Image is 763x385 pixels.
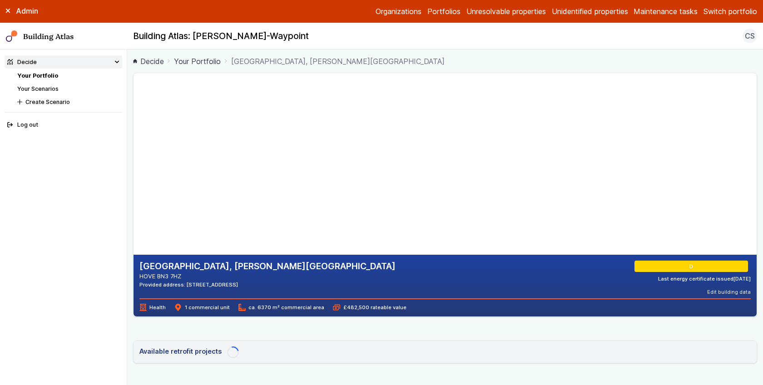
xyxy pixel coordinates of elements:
[17,72,58,79] a: Your Portfolio
[133,30,309,42] h2: Building Atlas: [PERSON_NAME]-Waypoint
[139,304,166,311] span: Health
[7,58,37,66] div: Decide
[15,95,122,109] button: Create Scenario
[333,304,406,311] span: £482,500 rateable value
[6,30,18,42] img: main-0bbd2752.svg
[658,275,751,282] div: Last energy certificate issued
[733,276,751,282] time: [DATE]
[691,263,694,270] span: D
[133,56,164,67] a: Decide
[707,288,751,296] button: Edit building data
[139,272,396,281] address: HOVE BN3 7HZ
[745,30,755,41] span: CS
[139,281,396,288] div: Provided address: [STREET_ADDRESS]
[17,85,59,92] a: Your Scenarios
[376,6,421,17] a: Organizations
[133,341,757,363] a: Available retrofit projects
[238,304,324,311] span: ca. 6370 m² commercial area
[743,29,757,43] button: CS
[139,261,396,272] h2: [GEOGRAPHIC_DATA], [PERSON_NAME][GEOGRAPHIC_DATA]
[5,55,123,69] summary: Decide
[552,6,628,17] a: Unidentified properties
[466,6,546,17] a: Unresolvable properties
[704,6,757,17] button: Switch portfolio
[5,118,123,132] button: Log out
[427,6,461,17] a: Portfolios
[231,56,445,67] span: [GEOGRAPHIC_DATA], [PERSON_NAME][GEOGRAPHIC_DATA]
[139,346,222,356] h3: Available retrofit projects
[634,6,698,17] a: Maintenance tasks
[174,304,229,311] span: 1 commercial unit
[174,56,221,67] a: Your Portfolio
